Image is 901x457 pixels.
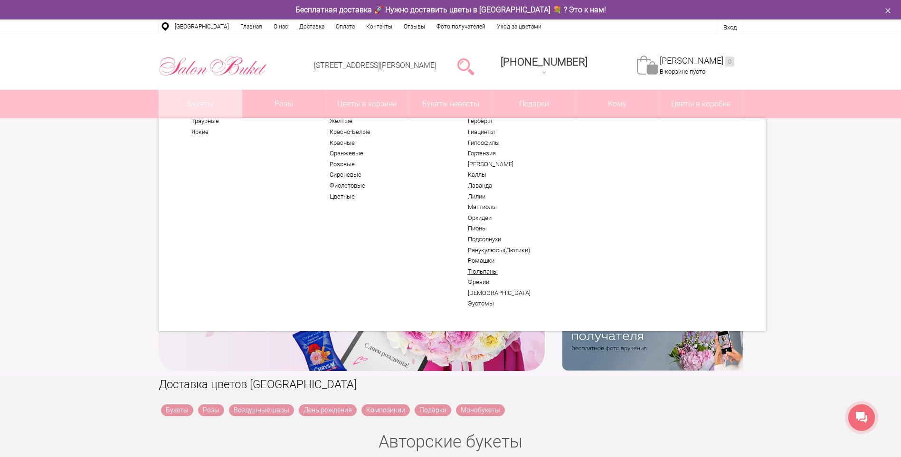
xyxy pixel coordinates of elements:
a: Розовые [330,161,446,168]
a: Букеты [159,90,242,118]
img: Цветы Нижний Новгород [159,54,267,78]
a: Траурные [191,117,308,125]
a: Фото получателей [431,19,491,34]
a: Отзывы [398,19,431,34]
a: Главная [235,19,268,34]
a: Букеты [161,404,193,416]
a: Эустомы [468,300,585,307]
a: Фиолетовые [330,182,446,190]
a: Букеты невесты [409,90,492,118]
a: [PERSON_NAME] [660,56,734,67]
a: Желтые [330,117,446,125]
a: Ромашки [468,257,585,265]
a: Орхидеи [468,214,585,222]
a: Цветы в корзине [326,90,409,118]
a: [PHONE_NUMBER] [495,53,593,80]
span: Кому [576,90,659,118]
a: Красные [330,139,446,147]
a: Уход за цветами [491,19,547,34]
a: День рождения [299,404,357,416]
a: [STREET_ADDRESS][PERSON_NAME] [314,61,436,70]
a: Гиацинты [468,128,585,136]
a: Фрезии [468,278,585,286]
a: О нас [268,19,294,34]
a: Яркие [191,128,308,136]
a: Авторские букеты [379,432,522,452]
a: Подарки [493,90,576,118]
span: В корзине пусто [660,68,705,75]
ins: 0 [725,57,734,67]
a: Гортензия [468,150,585,157]
a: Каллы [468,171,585,179]
a: Розы [198,404,224,416]
a: Композиции [361,404,410,416]
a: [GEOGRAPHIC_DATA] [169,19,235,34]
a: Лилии [468,193,585,200]
a: Тюльпаны [468,268,585,276]
a: [DEMOGRAPHIC_DATA] [468,289,585,297]
a: Цветы в коробке [659,90,742,118]
a: Контакты [360,19,398,34]
a: Розы [242,90,325,118]
h1: Доставка цветов [GEOGRAPHIC_DATA] [159,376,743,393]
a: Пионы [468,225,585,232]
a: Лаванда [468,182,585,190]
a: [PERSON_NAME] [468,161,585,168]
a: Ранукулюсы(Лютики) [468,247,585,254]
a: Сиреневые [330,171,446,179]
a: Вход [723,24,737,31]
a: Цветные [330,193,446,200]
a: Подсолнухи [468,236,585,243]
a: Красно-Белые [330,128,446,136]
a: Воздушные шары [229,404,294,416]
a: Оранжевые [330,150,446,157]
span: [PHONE_NUMBER] [501,56,588,68]
a: Монобукеты [456,404,505,416]
a: Герберы [468,117,585,125]
a: Оплата [330,19,360,34]
a: Маттиолы [468,203,585,211]
div: Бесплатная доставка 🚀 Нужно доставить цветы в [GEOGRAPHIC_DATA] 💐 ? Это к нам! [152,5,750,15]
a: Доставка [294,19,330,34]
a: Гипсофилы [468,139,585,147]
a: Подарки [415,404,451,416]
